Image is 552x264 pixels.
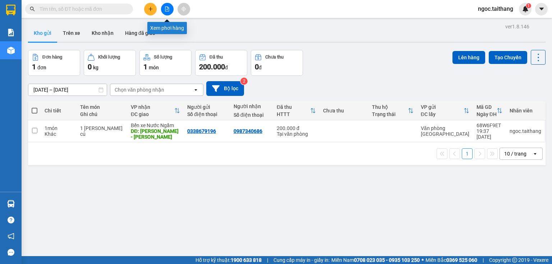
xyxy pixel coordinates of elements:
[206,81,244,96] button: Bộ lọc
[45,125,73,131] div: 1 món
[30,6,35,11] span: search
[527,3,530,8] span: 1
[483,256,484,264] span: |
[7,47,15,54] img: warehouse-icon
[131,128,180,140] div: DĐ: Nghi Xuân - Hà Tĩnh
[421,111,464,117] div: ĐC lấy
[195,256,262,264] span: Hỗ trợ kỹ thuật:
[255,62,259,71] span: 0
[154,55,172,60] div: Số lượng
[210,55,223,60] div: Đã thu
[452,51,485,64] button: Lên hàng
[178,3,190,15] button: aim
[277,111,310,117] div: HTTT
[149,65,159,70] span: món
[277,104,310,110] div: Đã thu
[57,24,86,42] button: Trên xe
[505,23,529,31] div: ver 1.8.146
[234,103,270,109] div: Người nhận
[143,62,147,71] span: 1
[131,104,174,110] div: VP nhận
[8,233,14,240] span: notification
[127,101,184,120] th: Toggle SortBy
[277,131,316,137] div: Tại văn phòng
[273,101,319,120] th: Toggle SortBy
[80,125,124,137] div: 1 Thùng rau củ
[422,259,424,261] span: ⚪️
[504,150,526,157] div: 10 / trang
[93,65,98,70] span: kg
[477,104,497,110] div: Mã GD
[37,65,46,70] span: đơn
[119,24,161,42] button: Hàng đã giao
[8,217,14,223] span: question-circle
[42,55,62,60] div: Đơn hàng
[98,55,120,60] div: Khối lượng
[472,4,519,13] span: ngoc.taithang
[195,50,247,76] button: Đã thu200.000đ
[6,5,15,15] img: logo-vxr
[368,101,417,120] th: Toggle SortBy
[131,122,180,128] div: Bến xe Nước Ngầm
[45,131,73,137] div: Khác
[477,111,497,117] div: Ngày ĐH
[32,62,36,71] span: 1
[8,249,14,256] span: message
[331,256,420,264] span: Miền Nam
[538,6,545,12] span: caret-down
[532,151,538,157] svg: open
[372,104,408,110] div: Thu hộ
[251,50,303,76] button: Chưa thu0đ
[88,62,92,71] span: 0
[477,122,502,128] div: 68W6F9ET
[421,125,469,137] div: Văn phòng [GEOGRAPHIC_DATA]
[28,84,107,96] input: Select a date range.
[28,50,80,76] button: Đơn hàng1đơn
[512,258,517,263] span: copyright
[144,3,157,15] button: plus
[372,111,408,117] div: Trạng thái
[165,6,170,11] span: file-add
[40,5,124,13] input: Tìm tên, số ĐT hoặc mã đơn
[181,6,186,11] span: aim
[421,104,464,110] div: VP gửi
[446,257,477,263] strong: 0369 525 060
[265,55,284,60] div: Chưa thu
[240,78,248,85] sup: 2
[115,86,164,93] div: Chọn văn phòng nhận
[86,24,119,42] button: Kho nhận
[522,6,529,12] img: icon-new-feature
[354,257,420,263] strong: 0708 023 035 - 0935 103 250
[187,104,226,110] div: Người gửi
[80,111,124,117] div: Ghi chú
[473,101,506,120] th: Toggle SortBy
[84,50,136,76] button: Khối lượng0kg
[477,128,502,140] div: 19:37 [DATE]
[7,200,15,208] img: warehouse-icon
[80,104,124,110] div: Tên món
[193,87,199,93] svg: open
[231,257,262,263] strong: 1900 633 818
[510,128,541,134] div: ngoc.taithang
[139,50,192,76] button: Số lượng1món
[225,65,228,70] span: đ
[417,101,473,120] th: Toggle SortBy
[199,62,225,71] span: 200.000
[187,111,226,117] div: Số điện thoại
[148,6,153,11] span: plus
[234,128,262,134] div: 0987340686
[131,111,174,117] div: ĐC giao
[234,112,270,118] div: Số điện thoại
[147,22,187,34] div: Xem phơi hàng
[259,65,262,70] span: đ
[323,108,365,114] div: Chưa thu
[161,3,174,15] button: file-add
[187,128,216,134] div: 0338679196
[267,256,268,264] span: |
[489,51,527,64] button: Tạo Chuyến
[7,29,15,36] img: solution-icon
[510,108,541,114] div: Nhân viên
[273,256,330,264] span: Cung cấp máy in - giấy in:
[277,125,316,131] div: 200.000 đ
[526,3,531,8] sup: 1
